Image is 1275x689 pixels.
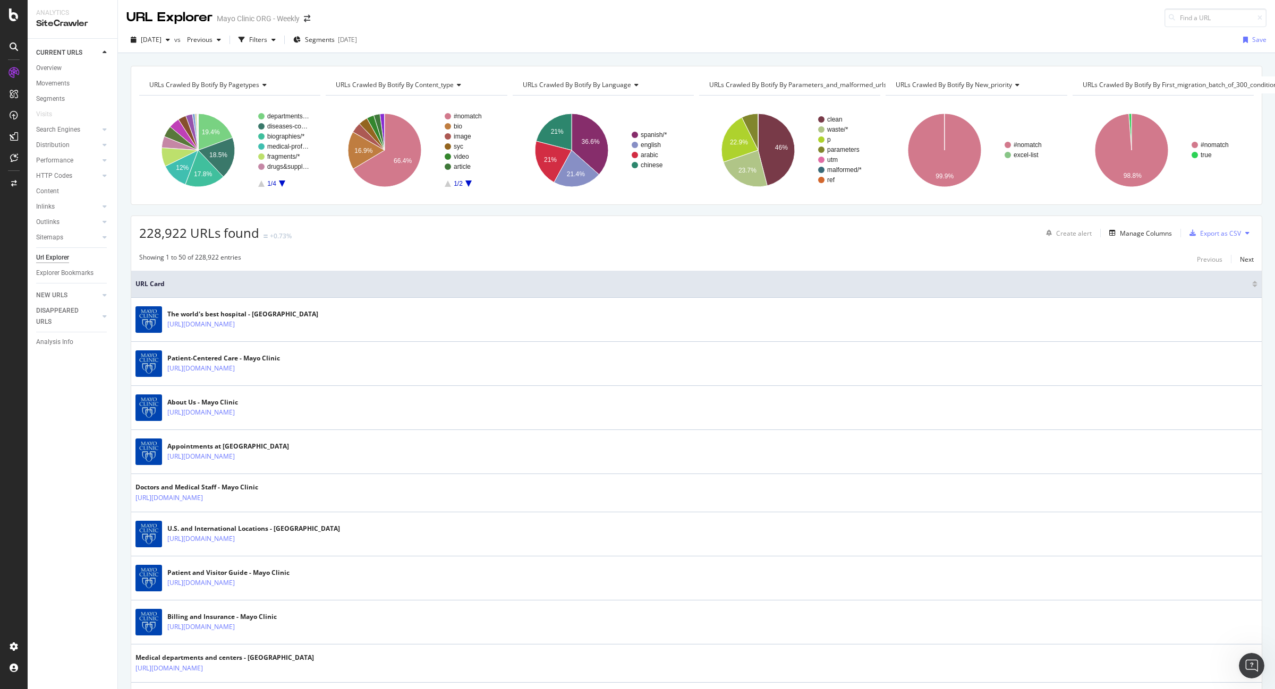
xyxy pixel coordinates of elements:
text: #nomatch [1014,141,1042,149]
svg: A chart. [326,104,505,196]
span: URLs Crawled By Botify By content_type [336,80,454,89]
a: [URL][DOMAIN_NAME] [167,622,235,632]
a: DISAPPEARED URLS [36,305,99,328]
h4: URLs Crawled By Botify By parameters_and_malformed_urls [707,76,903,93]
div: Doctors and Medical Staff - Mayo Clinic [135,483,258,492]
h4: URLs Crawled By Botify By new_priority [894,76,1057,93]
a: Outlinks [36,217,99,228]
div: CURRENT URLS [36,47,82,58]
a: [URL][DOMAIN_NAME] [167,451,235,462]
text: chinese [641,161,663,169]
text: spanish/* [641,131,667,139]
svg: A chart. [139,104,319,196]
a: [URL][DOMAIN_NAME] [135,493,203,503]
div: Performance [36,155,73,166]
text: biographies/* [267,133,304,140]
a: Visits [36,109,63,120]
span: URLs Crawled By Botify By pagetypes [149,80,259,89]
a: Inlinks [36,201,99,212]
div: Segments [36,93,65,105]
div: Appointments at [GEOGRAPHIC_DATA] [167,442,289,451]
span: vs [174,35,183,44]
div: U.S. and International Locations - [GEOGRAPHIC_DATA] [167,524,340,533]
text: clean [827,116,843,123]
text: 16.9% [355,147,373,154]
a: Sitemaps [36,232,99,243]
button: Previous [183,31,225,48]
img: main image [135,565,162,591]
text: 17.8% [194,170,212,178]
text: 21% [550,128,563,135]
span: URLs Crawled By Botify By parameters_and_malformed_urls [709,80,887,89]
text: 22.9% [730,139,748,146]
text: 18.5% [209,151,227,159]
svg: A chart. [513,104,692,196]
span: 2025 Aug. 6th [141,35,161,44]
h4: URLs Crawled By Botify By language [521,76,684,93]
div: Overview [36,63,62,74]
span: 228,922 URLs found [139,224,259,242]
svg: A chart. [886,104,1065,196]
text: bio [454,123,462,130]
div: Save [1252,35,1266,44]
button: Filters [234,31,280,48]
a: Search Engines [36,124,99,135]
text: 23.7% [738,167,756,174]
div: Export as CSV [1200,229,1241,238]
div: arrow-right-arrow-left [304,15,310,22]
text: 21% [544,156,557,163]
span: URLs Crawled By Botify By new_priority [896,80,1012,89]
button: Export as CSV [1185,225,1241,242]
span: URLs Crawled By Botify By language [523,80,631,89]
div: Showing 1 to 50 of 228,922 entries [139,253,241,265]
div: The world's best hospital - [GEOGRAPHIC_DATA] [167,309,318,319]
a: Analysis Info [36,337,110,348]
text: syc [454,143,463,150]
div: Analytics [36,8,109,18]
div: Next [1240,255,1254,264]
div: URL Explorer [126,8,212,27]
a: [URL][DOMAIN_NAME] [167,407,235,418]
img: main image [135,306,162,333]
div: Billing and Insurance - Mayo Clinic [167,612,281,622]
text: article [454,163,471,170]
text: departments… [267,113,309,120]
div: Content [36,186,59,197]
span: Previous [183,35,212,44]
img: main image [135,394,162,421]
a: Content [36,186,110,197]
text: malformed/* [827,166,862,174]
div: Create alert [1056,229,1092,238]
img: main image [135,438,162,465]
text: 98.8% [1123,172,1141,179]
text: true [1201,151,1212,159]
div: Filters [249,35,267,44]
svg: A chart. [1073,104,1252,196]
img: Equal [263,235,268,238]
text: 21.4% [567,170,585,178]
div: Medical departments and centers - [GEOGRAPHIC_DATA] [135,653,314,662]
div: Patient-Centered Care - Mayo Clinic [167,354,281,363]
div: Previous [1197,255,1222,264]
img: main image [135,521,162,547]
div: Inlinks [36,201,55,212]
button: Next [1240,253,1254,265]
text: 1/4 [267,180,276,187]
text: p [827,136,831,143]
div: Patient and Visitor Guide - Mayo Clinic [167,568,290,578]
div: NEW URLS [36,290,67,301]
a: Distribution [36,140,99,151]
div: HTTP Codes [36,170,72,182]
div: SiteCrawler [36,18,109,30]
div: [DATE] [338,35,357,44]
a: [URL][DOMAIN_NAME] [167,363,235,374]
div: Search Engines [36,124,80,135]
a: Performance [36,155,99,166]
div: Outlinks [36,217,59,228]
button: Previous [1197,253,1222,265]
div: Distribution [36,140,70,151]
h4: URLs Crawled By Botify By pagetypes [147,76,311,93]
